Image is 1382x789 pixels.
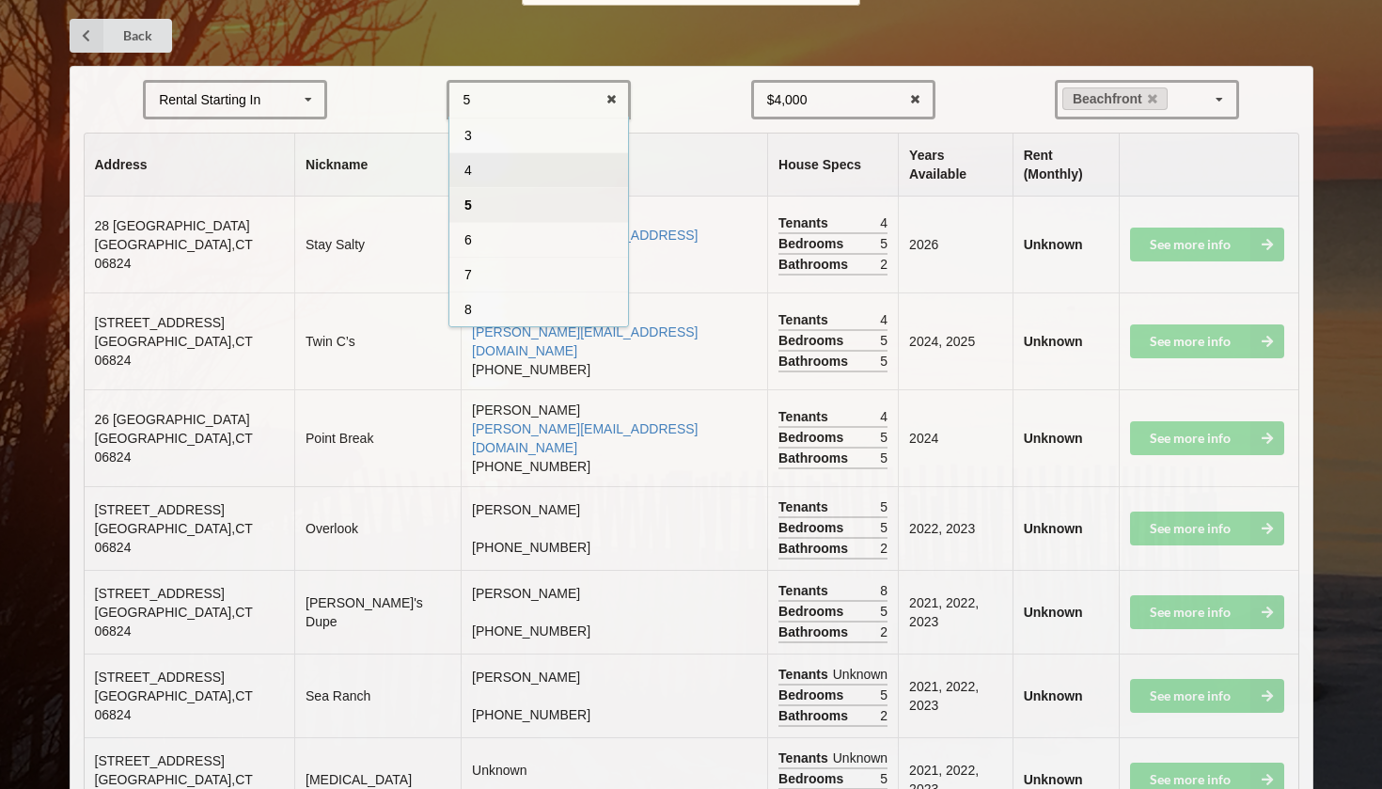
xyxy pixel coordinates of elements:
[95,237,253,271] span: [GEOGRAPHIC_DATA] , CT 06824
[778,665,833,684] span: Tenants
[778,518,848,537] span: Bedrooms
[778,623,853,641] span: Bathrooms
[778,539,853,558] span: Bathrooms
[778,255,853,274] span: Bathrooms
[1062,87,1168,110] a: Beachfront
[294,486,461,570] td: Overlook
[767,134,898,197] th: House Specs
[778,234,848,253] span: Bedrooms
[778,769,848,788] span: Bedrooms
[464,197,472,213] span: 5
[95,605,253,639] span: [GEOGRAPHIC_DATA] , CT 06824
[95,670,225,685] span: [STREET_ADDRESS]
[898,389,1013,486] td: 2024
[880,686,887,704] span: 5
[464,302,472,317] span: 8
[778,407,833,426] span: Tenants
[95,502,225,517] span: [STREET_ADDRESS]
[461,292,767,389] td: [PERSON_NAME] [PHONE_NUMBER]
[778,749,833,767] span: Tenants
[95,412,250,427] span: 26 [GEOGRAPHIC_DATA]
[778,449,853,467] span: Bathrooms
[1024,521,1083,536] b: Unknown
[464,163,472,178] span: 4
[461,654,767,737] td: [PERSON_NAME] [PHONE_NUMBER]
[461,389,767,486] td: [PERSON_NAME] [PHONE_NUMBER]
[1024,688,1083,703] b: Unknown
[472,421,698,455] a: [PERSON_NAME][EMAIL_ADDRESS][DOMAIN_NAME]
[880,310,887,329] span: 4
[880,449,887,467] span: 5
[767,93,808,106] div: $4,000
[70,19,172,53] a: Back
[880,428,887,447] span: 5
[880,497,887,516] span: 5
[294,134,461,197] th: Nickname
[461,570,767,654] td: [PERSON_NAME] [PHONE_NUMBER]
[778,602,848,621] span: Bedrooms
[294,654,461,737] td: Sea Ranch
[778,352,853,371] span: Bathrooms
[778,581,833,600] span: Tenants
[95,753,225,768] span: [STREET_ADDRESS]
[294,389,461,486] td: Point Break
[833,665,887,684] span: Unknown
[833,749,887,767] span: Unknown
[778,310,833,329] span: Tenants
[778,706,853,725] span: Bathrooms
[95,521,253,555] span: [GEOGRAPHIC_DATA] , CT 06824
[880,581,887,600] span: 8
[294,292,461,389] td: Twin C’s
[1024,431,1083,446] b: Unknown
[464,232,472,247] span: 6
[95,334,253,368] span: [GEOGRAPHIC_DATA] , CT 06824
[898,134,1013,197] th: Years Available
[1024,334,1083,349] b: Unknown
[778,497,833,516] span: Tenants
[778,331,848,350] span: Bedrooms
[1013,134,1119,197] th: Rent (Monthly)
[95,688,253,722] span: [GEOGRAPHIC_DATA] , CT 06824
[898,197,1013,292] td: 2026
[880,706,887,725] span: 2
[1024,237,1083,252] b: Unknown
[778,428,848,447] span: Bedrooms
[880,539,887,558] span: 2
[880,255,887,274] span: 2
[898,486,1013,570] td: 2022, 2023
[95,586,225,601] span: [STREET_ADDRESS]
[159,93,260,106] div: Rental Starting In
[778,213,833,232] span: Tenants
[880,331,887,350] span: 5
[880,623,887,641] span: 2
[880,234,887,253] span: 5
[880,518,887,537] span: 5
[898,292,1013,389] td: 2024, 2025
[464,267,472,282] span: 7
[294,570,461,654] td: [PERSON_NAME]'s Dupe
[95,315,225,330] span: [STREET_ADDRESS]
[1024,772,1083,787] b: Unknown
[880,769,887,788] span: 5
[898,570,1013,654] td: 2021, 2022, 2023
[461,486,767,570] td: [PERSON_NAME] [PHONE_NUMBER]
[95,218,250,233] span: 28 [GEOGRAPHIC_DATA]
[294,197,461,292] td: Stay Salty
[464,128,472,143] span: 3
[1024,605,1083,620] b: Unknown
[880,213,887,232] span: 4
[778,686,848,704] span: Bedrooms
[85,134,295,197] th: Address
[95,431,253,465] span: [GEOGRAPHIC_DATA] , CT 06824
[880,352,887,371] span: 5
[880,407,887,426] span: 4
[463,93,470,106] div: 5
[898,654,1013,737] td: 2021, 2022, 2023
[880,602,887,621] span: 5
